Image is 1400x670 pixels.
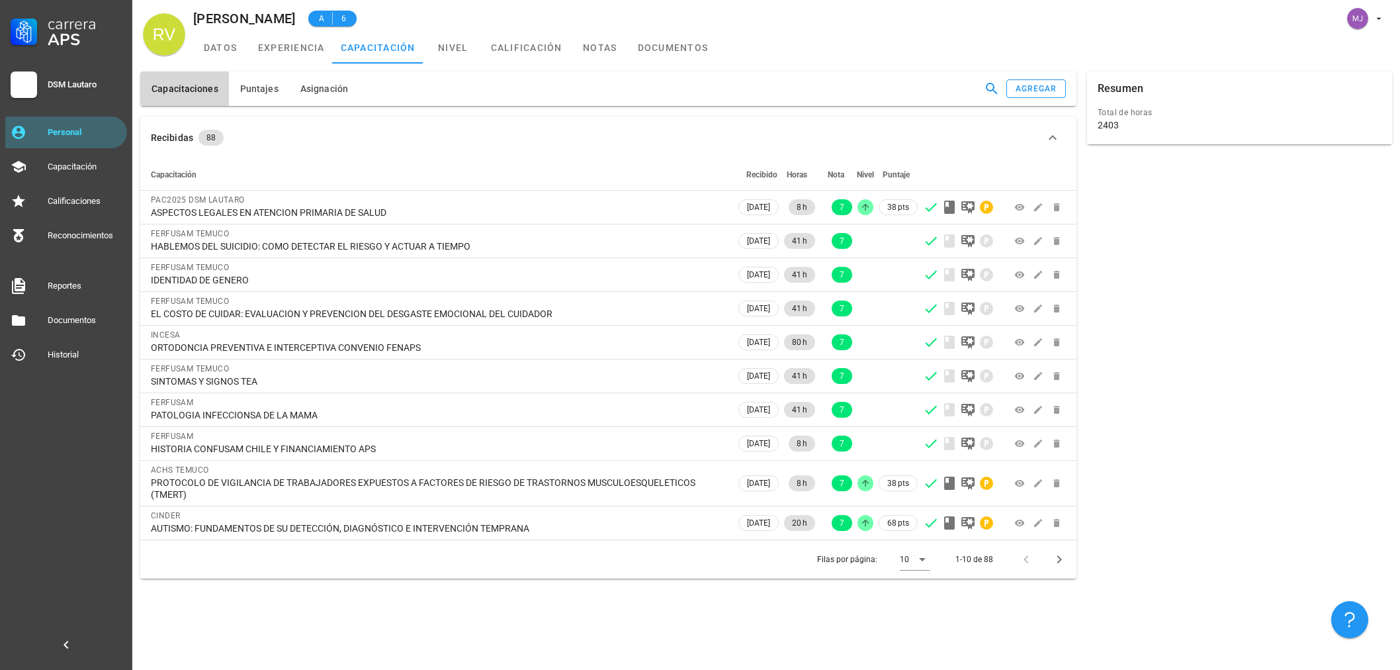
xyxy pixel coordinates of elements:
span: 7 [840,334,844,350]
span: PAC2025 DSM LAUTARO [151,195,245,205]
span: 7 [840,233,844,249]
a: documentos [630,32,717,64]
div: 10Filas por página: [900,549,930,570]
th: Recibido [736,159,781,191]
a: Historial [5,339,127,371]
div: avatar [143,13,185,56]
span: [DATE] [747,516,770,530]
div: AUTISMO: FUNDAMENTOS DE SU DETECCIÓN, DIAGNÓSTICO E INTERVENCIÓN TEMPRANA [151,522,725,534]
span: ACHS TEMUCO [151,465,208,475]
span: 6 [338,12,349,25]
div: Carrera [48,16,122,32]
span: Nota [828,170,844,179]
span: 80 h [792,334,807,350]
a: Capacitación [5,151,127,183]
span: 41 h [792,233,807,249]
span: [DATE] [747,200,770,215]
span: [DATE] [747,234,770,248]
button: Puntajes [229,72,289,106]
button: Asignación [289,72,359,106]
span: 7 [840,402,844,418]
div: agregar [1015,84,1057,93]
span: 38 pts [887,201,909,214]
span: 41 h [792,301,807,316]
div: PROTOCOLO DE VIGILANCIA DE TRABAJADORES EXPUESTOS A FACTORES DE RIESGO DE TRASTORNOS MUSCULOESQUE... [151,477,725,501]
span: [DATE] [747,403,770,417]
div: Reportes [48,281,122,291]
div: Filas por página: [817,540,930,579]
span: INCESA [151,330,180,340]
a: notas [570,32,630,64]
span: [DATE] [747,436,770,451]
div: Resumen [1098,72,1143,106]
span: [DATE] [747,301,770,316]
div: 10 [900,553,909,565]
div: ORTODONCIA PREVENTIVA E INTERCEPTIVA CONVENIO FENAPS [151,342,725,354]
span: 41 h [792,402,807,418]
span: CINDER [151,511,180,520]
span: Horas [787,170,807,179]
th: Capacitación [140,159,736,191]
span: 7 [840,475,844,491]
th: Nivel [855,159,876,191]
div: SINTOMAS Y SIGNOS TEA [151,375,725,387]
span: FERFUSAM [151,398,193,407]
span: 8 h [797,436,807,452]
span: 7 [840,515,844,531]
span: 7 [840,301,844,316]
a: calificación [483,32,570,64]
span: 8 h [797,475,807,491]
span: FERFUSAM [151,432,193,441]
div: 2403 [1098,119,1119,131]
span: 68 pts [887,516,909,530]
th: Puntaje [876,159,920,191]
span: FERFUSAM TEMUCO [151,229,229,238]
span: 7 [840,436,844,452]
span: FERFUSAM TEMUCO [151,364,229,373]
div: APS [48,32,122,48]
span: 38 pts [887,477,909,490]
span: 20 h [792,515,807,531]
span: Puntaje [883,170,910,179]
div: Calificaciones [48,196,122,207]
button: Página siguiente [1047,548,1071,571]
button: Recibidas 88 [140,117,1076,159]
span: FERFUSAM TEMUCO [151,263,229,272]
div: Recibidas [151,130,193,145]
span: 8 h [797,199,807,215]
span: 41 h [792,267,807,283]
div: avatar [1347,8,1368,29]
div: HISTORIA CONFUSAM CHILE Y FINANCIAMIENTO APS [151,443,725,455]
span: Nivel [857,170,874,179]
div: ASPECTOS LEGALES EN ATENCION PRIMARIA DE SALUD [151,207,725,218]
div: Historial [48,350,122,360]
a: datos [191,32,250,64]
div: DSM Lautaro [48,79,122,90]
span: Capacitaciones [151,83,218,94]
span: 7 [840,368,844,384]
div: IDENTIDAD DE GENERO [151,274,725,286]
a: Documentos [5,305,127,336]
div: Documentos [48,315,122,326]
span: 41 h [792,368,807,384]
span: [DATE] [747,369,770,383]
th: Horas [781,159,818,191]
div: HABLEMOS DEL SUICIDIO: COMO DETECTAR EL RIESGO Y ACTUAR A TIEMPO [151,240,725,252]
div: EL COSTO DE CUIDAR: EVALUACION Y PREVENCION DEL DESGASTE EMOCIONAL DEL CUIDADOR [151,308,725,320]
div: Total de horas [1098,106,1381,119]
a: Reportes [5,270,127,302]
a: Personal [5,117,127,148]
div: Personal [48,127,122,138]
div: Capacitación [48,162,122,172]
a: nivel [423,32,483,64]
div: Reconocimientos [48,230,122,241]
span: [DATE] [747,476,770,491]
span: 7 [840,199,844,215]
a: Calificaciones [5,185,127,217]
span: 88 [206,130,216,146]
th: Nota [818,159,855,191]
span: A [316,12,327,25]
span: [DATE] [747,267,770,282]
span: [DATE] [747,335,770,350]
span: Puntajes [240,83,279,94]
